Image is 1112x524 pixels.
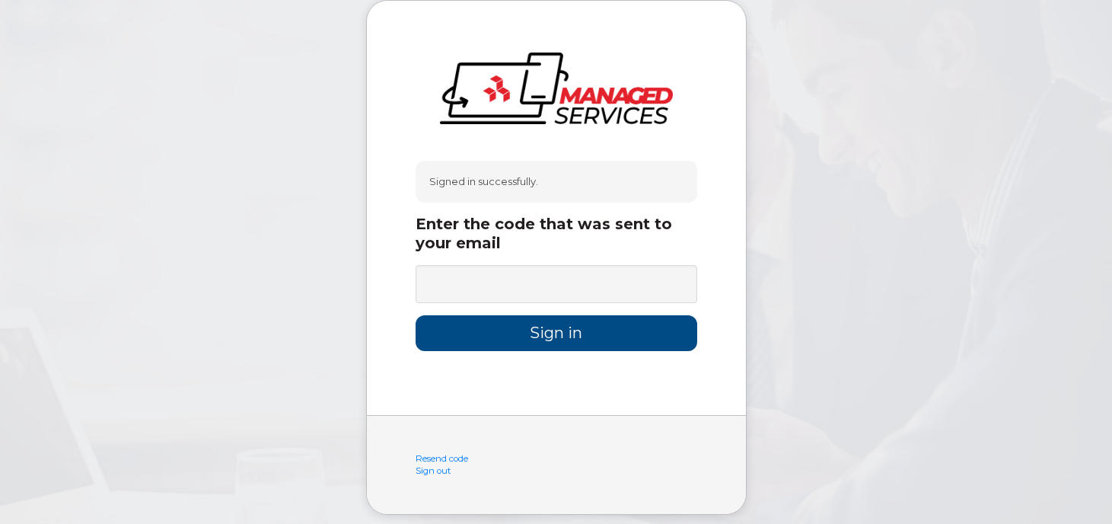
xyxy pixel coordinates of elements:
div: Enter the code that was sent to your email [416,215,697,253]
img: logo-large.png [440,53,673,124]
a: Resend code [416,453,468,464]
div: Signed in successfully. [416,161,697,203]
a: Sign out [416,465,451,476]
input: Sign in [416,315,697,351]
